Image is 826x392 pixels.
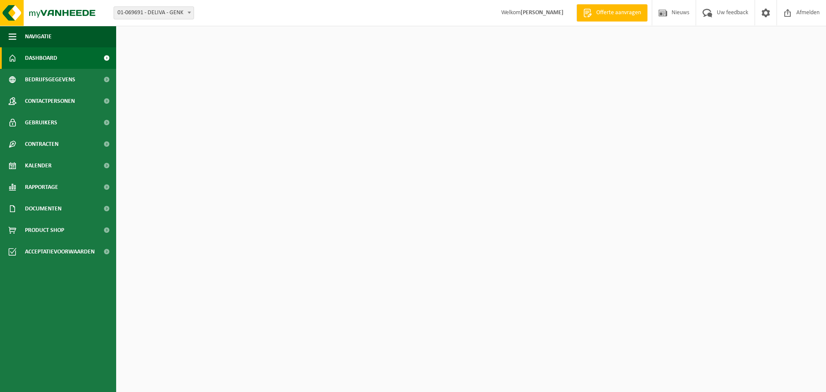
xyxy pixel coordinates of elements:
span: Acceptatievoorwaarden [25,241,95,262]
span: Navigatie [25,26,52,47]
span: 01-069691 - DELIVA - GENK [114,7,194,19]
span: Bedrijfsgegevens [25,69,75,90]
a: Offerte aanvragen [576,4,647,22]
span: Documenten [25,198,62,219]
span: 01-069691 - DELIVA - GENK [114,6,194,19]
span: Dashboard [25,47,57,69]
span: Offerte aanvragen [594,9,643,17]
span: Rapportage [25,176,58,198]
span: Kalender [25,155,52,176]
strong: [PERSON_NAME] [521,9,564,16]
span: Contactpersonen [25,90,75,112]
span: Gebruikers [25,112,57,133]
span: Contracten [25,133,59,155]
span: Product Shop [25,219,64,241]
